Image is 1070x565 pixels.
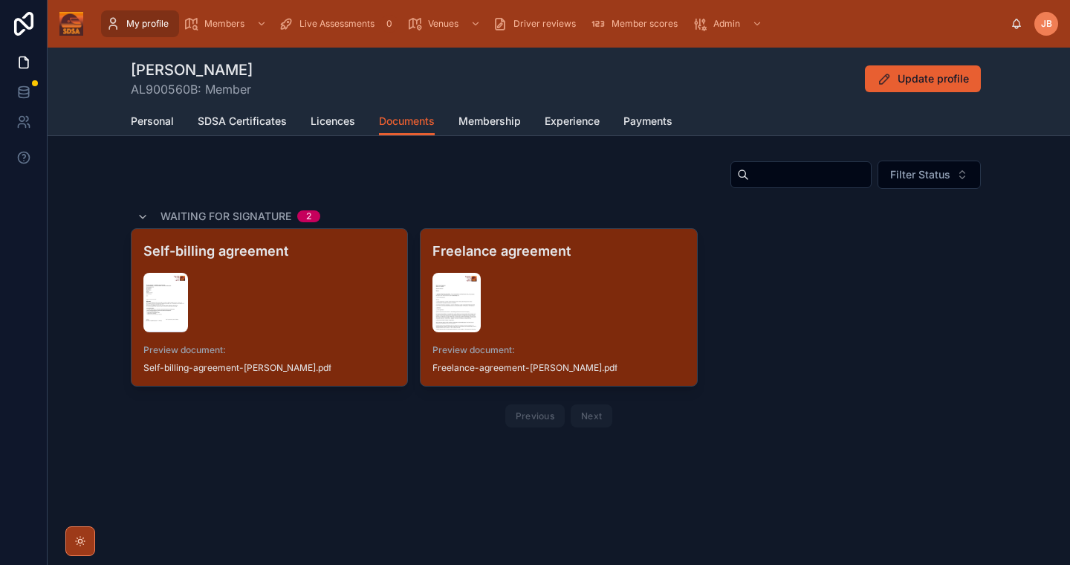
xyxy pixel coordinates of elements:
[311,114,355,129] span: Licences
[198,114,287,129] span: SDSA Certificates
[131,108,174,138] a: Personal
[101,10,179,37] a: My profile
[131,114,174,129] span: Personal
[379,114,435,129] span: Documents
[143,362,316,374] span: Self-billing-agreement-[PERSON_NAME]
[403,10,488,37] a: Venues
[898,71,969,86] span: Update profile
[713,18,740,30] span: Admin
[878,161,981,189] button: Select Button
[179,10,274,37] a: Members
[143,344,395,356] span: Preview document:
[513,18,576,30] span: Driver reviews
[311,108,355,138] a: Licences
[623,114,672,129] span: Payments
[688,10,770,37] a: Admin
[432,344,684,356] span: Preview document:
[198,108,287,138] a: SDSA Certificates
[488,10,586,37] a: Driver reviews
[432,241,684,261] h4: Freelance agreement
[274,10,403,37] a: Live Assessments0
[59,12,83,36] img: App logo
[432,273,480,332] img: Freelance.jpg
[428,18,458,30] span: Venues
[131,80,253,98] span: AL900560B: Member
[95,7,1011,40] div: scrollable content
[160,209,291,224] span: Waiting for signature
[380,15,398,33] div: 0
[602,362,617,374] span: .pdf
[458,114,521,129] span: Membership
[143,273,188,332] img: Self-bill.jpg
[890,167,950,182] span: Filter Status
[126,18,169,30] span: My profile
[545,114,600,129] span: Experience
[143,241,395,261] h4: Self-billing agreement
[204,18,244,30] span: Members
[1041,18,1052,30] span: JB
[623,108,672,138] a: Payments
[379,108,435,136] a: Documents
[612,18,678,30] span: Member scores
[586,10,688,37] a: Member scores
[865,65,981,92] button: Update profile
[458,108,521,138] a: Membership
[316,362,331,374] span: .pdf
[545,108,600,138] a: Experience
[299,18,374,30] span: Live Assessments
[432,362,602,374] span: Freelance-agreement-[PERSON_NAME]
[306,210,311,222] div: 2
[131,59,253,80] h1: [PERSON_NAME]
